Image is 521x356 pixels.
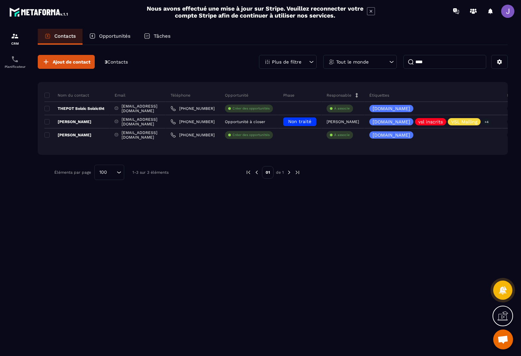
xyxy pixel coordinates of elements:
[288,119,311,124] span: Non traité
[507,93,516,98] p: Liste
[272,60,301,64] p: Plus de filtre
[493,330,513,349] div: Ouvrir le chat
[11,55,19,63] img: scheduler
[276,170,284,175] p: de 1
[327,93,351,98] p: Responsable
[44,93,89,98] p: Nom du contact
[171,132,215,138] a: [PHONE_NUMBER]
[283,93,294,98] p: Phase
[373,119,410,124] p: [DOMAIN_NAME]
[225,119,265,124] p: Opportunité à closer
[451,119,477,124] p: VSL Mailing
[286,169,292,175] img: next
[146,5,364,19] h2: Nous avons effectué une mise à jour sur Stripe. Veuillez reconnecter votre compte Stripe afin de ...
[97,169,109,176] span: 100
[334,133,350,137] p: À associe
[44,132,91,138] p: [PERSON_NAME]
[418,119,443,124] p: vsl inscrits
[82,29,137,45] a: Opportunités
[225,93,248,98] p: Opportunité
[99,33,130,39] p: Opportunités
[373,133,410,137] p: [DOMAIN_NAME]
[294,169,300,175] img: next
[482,118,491,125] p: +4
[245,169,251,175] img: prev
[94,165,124,180] div: Search for option
[54,33,76,39] p: Contacts
[2,65,28,68] p: Planificateur
[336,60,369,64] p: Tout le monde
[254,169,260,175] img: prev
[369,93,389,98] p: Étiquettes
[38,29,82,45] a: Contacts
[327,119,359,124] p: [PERSON_NAME]
[11,32,19,40] img: formation
[9,6,69,18] img: logo
[115,93,126,98] p: Email
[171,106,215,111] a: [PHONE_NUMBER]
[53,59,90,65] span: Ajout de contact
[373,106,410,111] p: [DOMAIN_NAME]
[262,166,274,179] p: 01
[334,106,350,111] p: À associe
[171,93,190,98] p: Téléphone
[2,42,28,45] p: CRM
[233,106,270,111] p: Créer des opportunités
[2,27,28,50] a: formationformationCRM
[44,119,91,124] p: [PERSON_NAME]
[54,170,91,175] p: Éléments par page
[107,59,128,65] span: Contacts
[38,55,95,69] button: Ajout de contact
[109,169,115,176] input: Search for option
[44,106,104,111] p: THEPOT Soizic Soizictht
[105,59,128,65] p: 3
[137,29,177,45] a: Tâches
[154,33,171,39] p: Tâches
[2,50,28,73] a: schedulerschedulerPlanificateur
[233,133,270,137] p: Créer des opportunités
[132,170,169,175] p: 1-3 sur 3 éléments
[171,119,215,124] a: [PHONE_NUMBER]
